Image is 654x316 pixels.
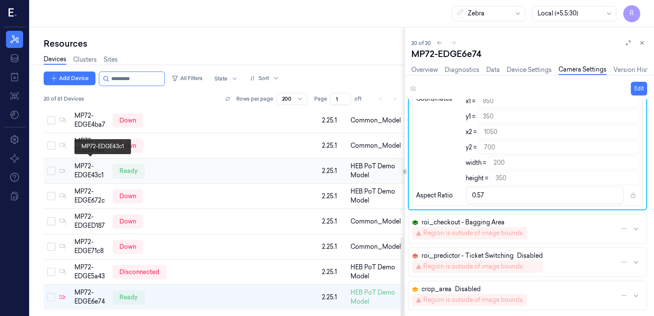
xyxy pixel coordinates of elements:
span: HEB PoT Demo Model [351,162,402,180]
button: Add Device [44,72,95,85]
span: HEB PoT Demo Model [351,288,402,306]
button: Select row [47,242,56,251]
div: down [113,189,143,203]
div: Coordinates [416,94,452,185]
span: Page [314,95,327,103]
div: ready [113,164,145,178]
div: MP72-EDGE672c [74,187,106,205]
button: crop_areaDisabledRegion is outside of image bounds. [409,281,646,310]
a: Device Settings [507,66,552,75]
div: disconnected [113,265,166,279]
div: Resources [44,38,404,50]
span: Common_Model [351,116,401,125]
label: x1 = [466,97,476,106]
div: Disabled [412,285,527,294]
label: y2 = [466,143,477,152]
div: MP72-EDGE43c1 [74,162,106,180]
div: Disabled [412,251,543,260]
div: 2.25.1 [322,141,344,150]
div: 2.25.1 [322,192,344,201]
div: MP72-EDGE5a43 [74,263,106,281]
span: HEB PoT Demo Model [351,187,402,205]
button: R [623,5,640,22]
span: crop_area [422,285,452,294]
button: Select row [47,167,56,175]
div: Aspect Ratio [416,191,453,200]
button: roi_predictor - Ticket SwitchingDisabledRegion is outside of image bounds. [409,248,646,276]
span: Common_Model [351,141,401,150]
button: Select row [47,116,56,125]
label: y1 = [466,112,476,121]
div: Region is outside of image bounds. [423,295,524,304]
div: 2.25.1 [322,268,344,277]
div: down [113,113,143,127]
nav: pagination [375,93,401,105]
span: 20 of 20 [411,39,431,47]
div: MP72-EDGE61bd [74,137,106,155]
a: Sites [104,55,118,64]
span: Common_Model [351,242,401,251]
span: of 1 [354,95,368,103]
span: Common_Model [351,217,401,226]
a: Devices [44,55,66,65]
div: MP72-EDGE71c8 [74,238,106,256]
a: Clusters [73,55,97,64]
button: Select row [47,293,56,301]
button: Select row [47,268,56,276]
button: Select row [47,141,56,150]
p: Rows per page [236,95,273,103]
div: MP72-EDGED187 [74,212,106,230]
div: Region is outside of image bounds. [423,229,524,238]
button: Select row [47,192,56,200]
button: Select row [47,217,56,226]
a: Camera Settings [559,65,606,75]
div: 2.25.1 [322,242,344,251]
a: Diagnostics [445,66,479,75]
div: MP72-EDGE4ba7 [74,111,106,129]
div: Region is outside of image bounds. [423,262,524,271]
div: down [113,215,143,228]
div: 2.25.1 [322,217,344,226]
span: roi_predictor - Ticket Switching [422,251,514,260]
label: x2 = [466,128,477,137]
label: width = [466,158,486,167]
button: Edit [631,82,647,95]
span: roi_checkout - Bagging Area [422,218,505,227]
div: 2.25.1 [322,116,344,125]
div: MP72-EDGE6e74 [411,48,647,60]
span: HEB PoT Demo Model [351,263,402,281]
div: down [113,139,143,152]
a: Overview [411,66,438,75]
label: height = [466,174,488,183]
div: ready [113,290,145,304]
a: Data [486,66,500,75]
button: roi_checkout - Bagging AreaRegion is outside of image bounds. [409,215,646,243]
div: 2.25.1 [322,167,344,176]
div: 2.25.1 [322,293,344,302]
div: MP72-EDGE6e74 [74,288,106,306]
span: 20 of 61 Devices [44,95,84,103]
div: down [113,240,143,253]
button: All Filters [168,72,206,85]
